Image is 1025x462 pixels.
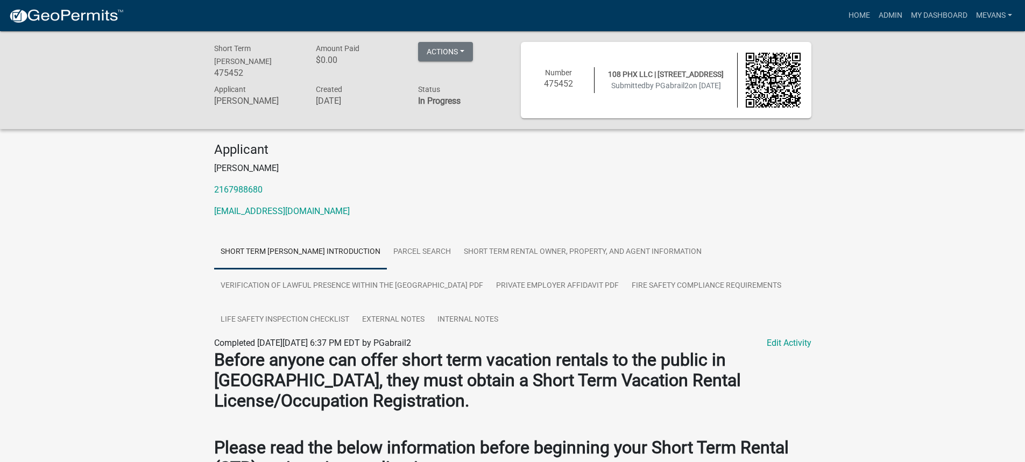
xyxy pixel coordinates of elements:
[431,303,505,337] a: Internal Notes
[418,85,440,94] span: Status
[646,81,689,90] span: by PGabrail2
[214,206,350,216] a: [EMAIL_ADDRESS][DOMAIN_NAME]
[746,53,801,108] img: QR code
[214,44,272,66] span: Short Term [PERSON_NAME]
[214,142,811,158] h4: Applicant
[316,85,342,94] span: Created
[214,68,300,78] h6: 475452
[907,5,972,26] a: My Dashboard
[418,96,461,106] strong: In Progress
[611,81,721,90] span: Submitted on [DATE]
[316,44,359,53] span: Amount Paid
[214,235,387,269] a: Short Term [PERSON_NAME] Introduction
[972,5,1016,26] a: Mevans
[316,96,402,106] h6: [DATE]
[874,5,907,26] a: Admin
[214,162,811,175] p: [PERSON_NAME]
[214,350,741,411] strong: Before anyone can offer short term vacation rentals to the public in [GEOGRAPHIC_DATA], they must...
[545,68,572,77] span: Number
[490,269,625,303] a: Private Employer Affidavit PDF
[356,303,431,337] a: External Notes
[214,184,263,195] a: 2167988680
[214,96,300,106] h6: [PERSON_NAME]
[608,70,724,79] span: 108 PHX LLC | [STREET_ADDRESS]
[214,303,356,337] a: Life Safety Inspection Checklist
[625,269,788,303] a: Fire Safety Compliance Requirements
[767,337,811,350] a: Edit Activity
[214,338,411,348] span: Completed [DATE][DATE] 6:37 PM EDT by PGabrail2
[418,42,473,61] button: Actions
[844,5,874,26] a: Home
[214,85,246,94] span: Applicant
[532,79,586,89] h6: 475452
[214,269,490,303] a: Verification of Lawful Presence within the [GEOGRAPHIC_DATA] PDF
[457,235,708,269] a: Short Term Rental Owner, Property, and Agent Information
[316,55,402,65] h6: $0.00
[387,235,457,269] a: Parcel search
